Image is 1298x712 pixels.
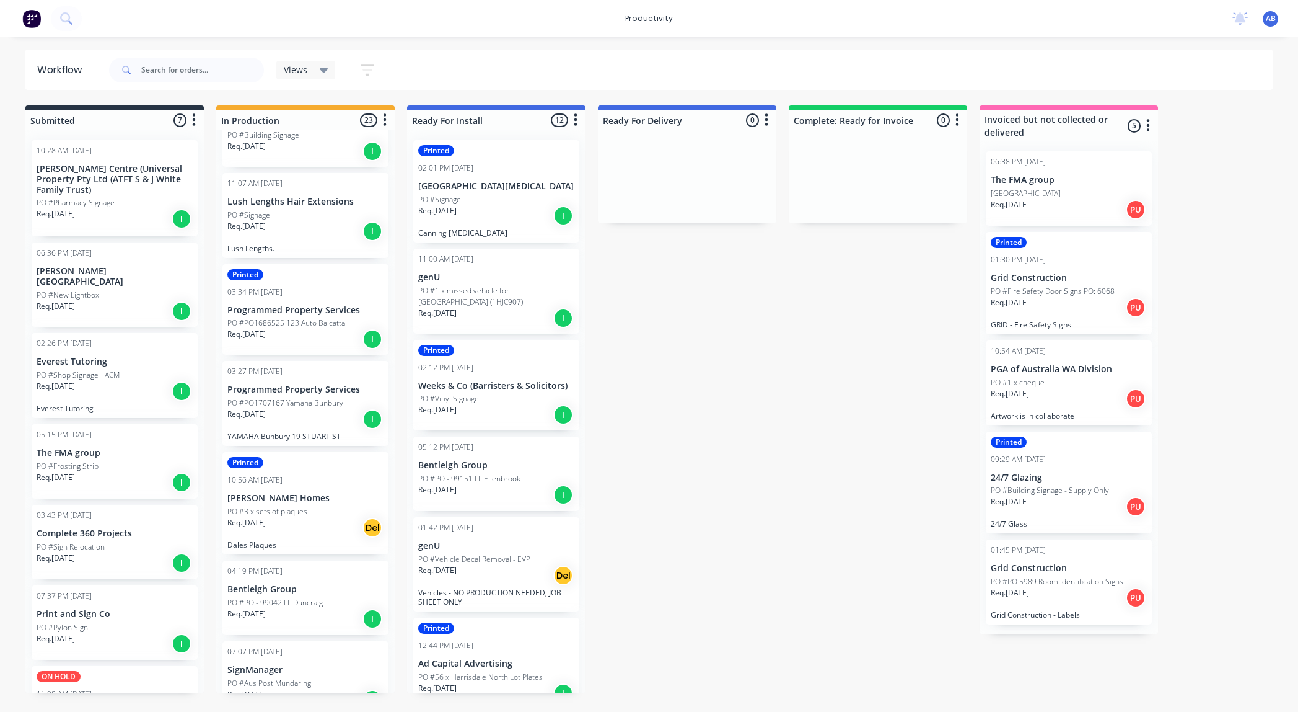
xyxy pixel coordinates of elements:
p: PO #Signage [418,194,461,205]
div: 05:12 PM [DATE]Bentleigh GroupPO #PO - 99151 LL EllenbrookReq.[DATE]I [413,437,579,511]
div: Printed [227,457,263,468]
div: productivity [619,9,679,28]
p: Print and Sign Co [37,609,193,620]
p: Ad Capital Advertising [418,659,574,669]
div: I [172,209,191,229]
div: Printed01:30 PM [DATE]Grid ConstructionPO #Fire Safety Door Signs PO: 6068Req.[DATE]PUGRID - Fire... [986,232,1152,334]
div: 11:07 AM [DATE] [227,178,283,189]
div: Printed [418,345,454,356]
p: Req. [DATE] [418,404,457,416]
div: 01:42 PM [DATE]genUPO #Vehicle Decal Removal - EVPReq.[DATE]DelVehicles - NO PRODUCTION NEEDED, J... [413,517,579,612]
div: I [362,141,382,161]
div: I [553,308,573,328]
span: Views [284,63,307,76]
p: Req. [DATE] [227,517,266,528]
div: PU [1126,200,1146,220]
div: 01:42 PM [DATE] [418,522,473,533]
p: Req. [DATE] [991,388,1029,399]
p: Req. [DATE] [37,472,75,483]
div: ON HOLD [37,671,81,682]
p: Lush Lengths. [227,244,384,253]
span: AB [1266,13,1276,24]
p: PO #Frosting Strip [37,461,99,472]
div: 03:43 PM [DATE] [37,510,92,521]
p: Req. [DATE] [37,301,75,312]
div: Printed [991,237,1027,248]
div: 02:01 PM [DATE] [418,162,473,174]
div: 06:36 PM [DATE][PERSON_NAME] [GEOGRAPHIC_DATA]PO #New LightboxReq.[DATE]I [32,243,198,327]
div: I [172,473,191,492]
img: Factory [22,9,41,28]
div: 01:45 PM [DATE] [991,545,1046,556]
input: Search for orders... [141,58,264,82]
p: Programmed Property Services [227,305,384,316]
div: I [172,381,191,401]
p: Grid Construction [991,563,1147,574]
div: Printed10:56 AM [DATE][PERSON_NAME] HomesPO #3 x sets of plaquesReq.[DATE]DelDales Plaques [222,452,388,554]
div: Del [362,518,382,538]
p: Artwork is in collaborate [991,411,1147,421]
div: 06:38 PM [DATE] [991,156,1046,167]
div: 10:28 AM [DATE] [37,145,92,156]
div: I [362,329,382,349]
p: PO #1 x cheque [991,377,1045,388]
div: 11:08 AM [DATE] [37,688,92,700]
div: 02:26 PM [DATE]Everest TutoringPO #Shop Signage - ACMReq.[DATE]IEverest Tutoring [32,333,198,418]
p: Canning [MEDICAL_DATA] [418,228,574,238]
div: 04:19 PM [DATE] [227,566,283,577]
p: Req. [DATE] [991,496,1029,507]
p: Req. [DATE] [37,553,75,564]
p: The FMA group [37,448,193,458]
p: PO #Shop Signage - ACM [37,370,120,381]
div: 07:37 PM [DATE]Print and Sign CoPO #Pylon SignReq.[DATE]I [32,585,198,660]
p: Everest Tutoring [37,404,193,413]
p: Bentleigh Group [418,460,574,471]
p: genU [418,541,574,551]
p: PO #New Lightbox [37,290,99,301]
div: 05:12 PM [DATE] [418,442,473,453]
p: [PERSON_NAME] [GEOGRAPHIC_DATA] [37,266,193,287]
p: PO #Fire Safety Door Signs PO: 6068 [991,286,1115,297]
p: PO #Vehicle Decal Removal - EVP [418,554,530,565]
p: The FMA group [991,175,1147,185]
p: Bentleigh Group [227,584,384,595]
div: Printed09:29 AM [DATE]24/7 GlazingPO #Building Signage - Supply OnlyReq.[DATE]PU24/7 Glass [986,432,1152,534]
div: I [362,609,382,629]
p: YAMAHA Bunbury 19 STUART ST [227,432,384,441]
p: PO #1 x missed vehicle for [GEOGRAPHIC_DATA] (1HJC907) [418,285,574,308]
div: 10:54 AM [DATE] [991,345,1046,357]
div: 11:07 AM [DATE]Lush Lengths Hair ExtensionsPO #SignageReq.[DATE]ILush Lengths. [222,173,388,258]
p: genU [418,272,574,283]
p: PO #PO 5989 Room Identification Signs [991,576,1123,587]
div: 05:15 PM [DATE]The FMA groupPO #Frosting StripReq.[DATE]I [32,424,198,499]
div: I [362,221,382,241]
p: Req. [DATE] [227,608,266,620]
p: GRID - Fire Safety Signs [991,320,1147,329]
div: Printed02:01 PM [DATE][GEOGRAPHIC_DATA][MEDICAL_DATA]PO #SignageReq.[DATE]ICanning [MEDICAL_DATA] [413,140,579,243]
div: 10:28 AM [DATE][PERSON_NAME] Centre (Universal Property Pty Ltd (ATFT S & J White Family Trust)PO... [32,140,198,236]
p: Complete 360 Projects [37,528,193,539]
div: Printed [418,623,454,634]
div: 04:19 PM [DATE]Bentleigh GroupPO #PO - 99042 LL DuncraigReq.[DATE]I [222,561,388,635]
p: Grid Construction - Labels [991,610,1147,620]
div: 01:30 PM [DATE] [991,254,1046,265]
p: 24/7 Glass [991,519,1147,528]
p: PO #Signage [227,210,270,221]
p: Req. [DATE] [418,205,457,216]
p: PO #PO - 99042 LL Duncraig [227,597,323,608]
div: 03:34 PM [DATE] [227,287,283,298]
div: 07:07 PM [DATE] [227,646,283,657]
p: PO #Sign Relocation [37,541,105,553]
p: Req. [DATE] [418,565,457,576]
p: Req. [DATE] [418,484,457,496]
p: PGA of Australia WA Division [991,364,1147,375]
p: Req. [DATE] [37,381,75,392]
p: Req. [DATE] [227,141,266,152]
p: Req. [DATE] [37,633,75,644]
p: Weeks & Co (Barristers & Solicitors) [418,381,574,391]
p: PO #Building Signage [227,130,299,141]
div: I [553,405,573,425]
div: 06:36 PM [DATE] [37,247,92,259]
p: Req. [DATE] [227,409,266,420]
p: [GEOGRAPHIC_DATA] [991,188,1061,199]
